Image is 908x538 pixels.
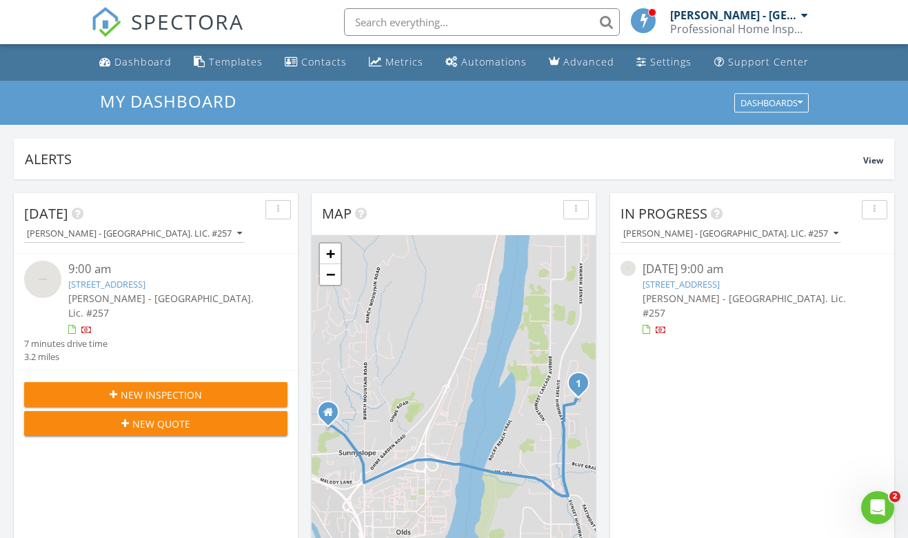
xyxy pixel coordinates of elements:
div: 9:00 am [68,261,266,278]
button: [PERSON_NAME] - [GEOGRAPHIC_DATA]. Lic. #257 [621,225,841,243]
div: 4029 40th Cir NE, East Wenatchee, WA 98802 [578,383,587,391]
i: 1 [576,379,581,389]
span: New Inspection [121,388,202,402]
div: [PERSON_NAME] - [GEOGRAPHIC_DATA]. Lic. #257 [670,8,798,22]
div: [PERSON_NAME] - [GEOGRAPHIC_DATA]. Lic. #257 [623,229,838,239]
div: 315 Easy St, Wenatchee, WA WA 98807 [328,412,336,420]
a: Metrics [363,50,429,75]
span: SPECTORA [131,7,244,36]
div: [PERSON_NAME] - [GEOGRAPHIC_DATA]. Lic. #257 [27,229,242,239]
div: Settings [650,55,692,68]
div: 3.2 miles [24,350,108,363]
a: Advanced [543,50,620,75]
span: My Dashboard [100,90,236,112]
img: The Best Home Inspection Software - Spectora [91,7,121,37]
a: Settings [631,50,697,75]
button: Dashboards [734,93,809,112]
a: Templates [188,50,268,75]
span: In Progress [621,204,707,223]
div: Dashboard [114,55,172,68]
div: Dashboards [740,98,803,108]
a: Automations (Basic) [440,50,532,75]
a: Zoom out [320,264,341,285]
span: [DATE] [24,204,68,223]
a: SPECTORA [91,19,244,48]
div: [DATE] 9:00 am [643,261,862,278]
a: Support Center [709,50,814,75]
a: [DATE] 9:00 am [STREET_ADDRESS] [PERSON_NAME] - [GEOGRAPHIC_DATA]. Lic. #257 [621,261,884,337]
div: 7 minutes drive time [24,337,108,350]
div: Templates [209,55,263,68]
span: Map [322,204,352,223]
div: Professional Home Inspections [670,22,808,36]
div: Advanced [563,55,614,68]
button: New Inspection [24,382,287,407]
a: Contacts [279,50,352,75]
img: streetview [621,261,636,276]
a: Zoom in [320,243,341,264]
button: New Quote [24,411,287,436]
span: New Quote [132,417,190,431]
a: [STREET_ADDRESS] [68,278,145,290]
a: [STREET_ADDRESS] [643,278,720,290]
div: Support Center [728,55,809,68]
input: Search everything... [344,8,620,36]
a: Dashboard [94,50,177,75]
img: streetview [24,261,61,298]
span: View [863,155,883,166]
div: Automations [461,55,527,68]
a: 9:00 am [STREET_ADDRESS] [PERSON_NAME] - [GEOGRAPHIC_DATA]. Lic. #257 7 minutes drive time 3.2 miles [24,261,287,363]
div: Alerts [25,150,863,168]
span: [PERSON_NAME] - [GEOGRAPHIC_DATA]. Lic. #257 [643,292,846,319]
iframe: Intercom live chat [861,491,894,524]
span: [PERSON_NAME] - [GEOGRAPHIC_DATA]. Lic. #257 [68,292,254,319]
div: Metrics [385,55,423,68]
span: 2 [889,491,900,502]
button: [PERSON_NAME] - [GEOGRAPHIC_DATA]. Lic. #257 [24,225,245,243]
div: Contacts [301,55,347,68]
